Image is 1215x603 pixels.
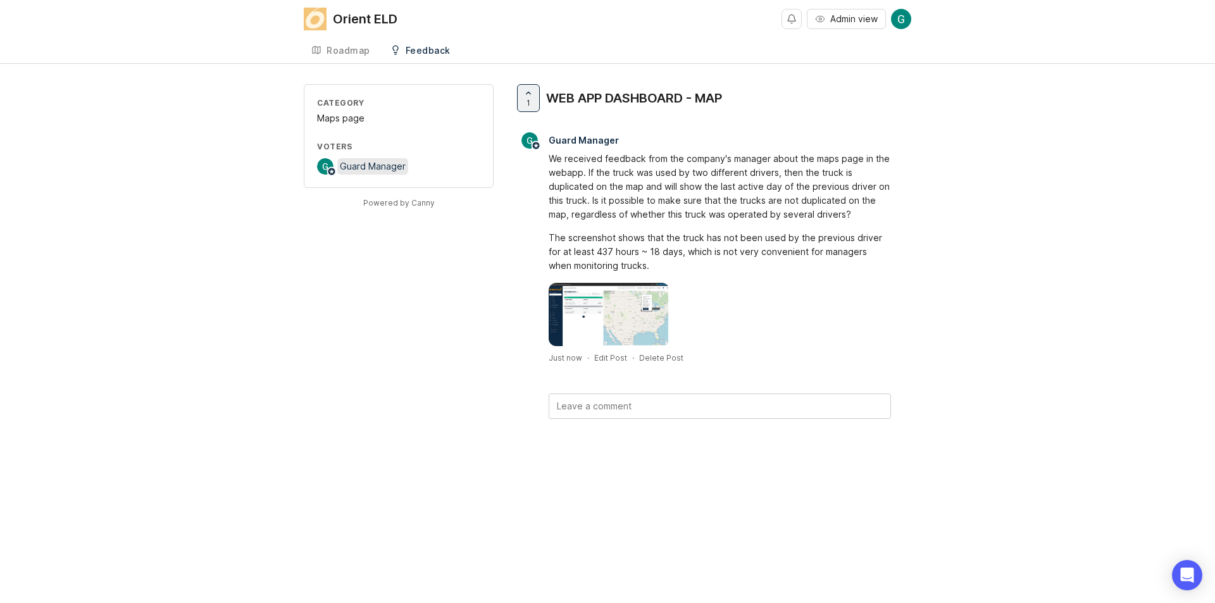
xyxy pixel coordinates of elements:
[333,13,397,25] div: Orient ELD
[546,89,722,107] div: WEB APP DASHBOARD - MAP
[891,9,911,29] img: Guard Manager
[304,8,327,30] img: Orient ELD logo
[383,38,458,64] a: Feedback
[549,352,582,363] a: Just now
[782,9,802,29] button: Notifications
[514,132,629,149] a: Guard ManagerGuard Manager
[317,158,333,175] img: Guard Manager
[317,141,480,152] div: Voters
[549,152,891,221] div: We received feedback from the company's manager about the maps page in the webapp. If the truck w...
[594,352,627,363] div: Edit Post
[340,161,406,171] span: Guard Manager
[532,141,541,151] img: member badge
[807,9,886,29] button: Admin view
[406,46,451,55] div: Feedback
[549,283,670,346] img: https://canny-assets.io/images/a577fb815bc4cd9c86c43b475b84f173.jpeg
[549,231,891,273] div: The screenshot shows that the truck has not been used by the previous driver for at least 437 hou...
[304,38,378,64] a: Roadmap
[317,97,480,108] div: Category
[327,167,337,177] img: member badge
[1172,560,1202,590] div: Open Intercom Messenger
[639,352,683,363] div: Delete Post
[317,158,406,175] a: Guard ManagerGuard Manager
[521,132,538,149] img: Guard Manager
[526,97,530,108] span: 1
[317,111,480,125] div: Maps page
[830,13,878,25] span: Admin view
[327,46,370,55] div: Roadmap
[517,84,540,112] button: 1
[361,196,437,210] a: Powered by Canny
[632,352,634,363] div: ·
[587,352,589,363] div: ·
[549,135,619,146] span: Guard Manager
